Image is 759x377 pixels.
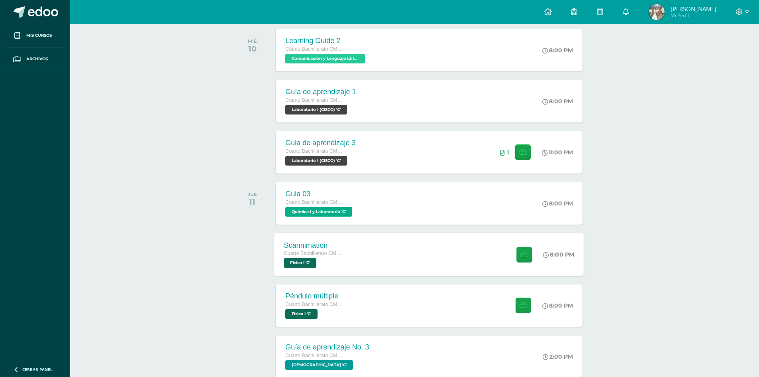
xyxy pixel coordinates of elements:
[285,353,345,358] span: Cuarto Bachillerato CMP Bachillerato en CCLL con Orientación en Computación
[248,38,257,44] div: MIÉ
[285,156,347,166] span: Laboratorio I (CISCO) 'C'
[285,302,345,307] span: Cuarto Bachillerato CMP Bachillerato en CCLL con Orientación en Computación
[285,46,345,52] span: Cuarto Bachillerato CMP Bachillerato en CCLL con Orientación en Computación
[649,4,665,20] img: 63bc2602a1acc8f0a450c8f6bb28171f.png
[248,197,257,207] div: 11
[285,139,355,147] div: Guia de aprendizaje 3
[285,88,356,96] div: Guía de aprendizaje 1
[285,343,369,351] div: Guía de aprendizaje No. 3
[26,56,48,62] span: Archivos
[285,105,347,114] span: Laboratorio I (CISCO) 'C'
[671,12,716,19] span: Mi Perfil
[506,149,510,156] span: 1
[671,5,716,13] span: [PERSON_NAME]
[284,258,317,268] span: Física I 'C'
[285,190,354,198] div: Guia 03
[6,24,64,47] a: Mis cursos
[284,251,345,256] span: Cuarto Bachillerato CMP Bachillerato en CCLL con Orientación en Computación
[542,200,573,207] div: 8:00 PM
[285,207,352,217] span: Química I y Laboratorio 'C'
[22,367,53,372] span: Cerrar panel
[6,47,64,71] a: Archivos
[26,32,52,39] span: Mis cursos
[285,360,353,370] span: Biblia 'C'
[285,148,345,154] span: Cuarto Bachillerato CMP Bachillerato en CCLL con Orientación en Computación
[542,149,573,156] div: 11:00 PM
[284,241,345,249] div: Scannimation
[543,353,573,360] div: 2:00 PM
[543,251,575,258] div: 8:00 PM
[285,97,345,103] span: Cuarto Bachillerato CMP Bachillerato en CCLL con Orientación en Computación
[248,44,257,53] div: 10
[542,47,573,54] div: 8:00 PM
[285,292,345,300] div: Péndulo múltiple
[542,98,573,105] div: 8:00 PM
[500,149,510,156] div: Archivos entregados
[285,199,345,205] span: Cuarto Bachillerato CMP Bachillerato en CCLL con Orientación en Computación
[285,54,365,63] span: Comunicación y Lenguaje L3 Inglés 'C'
[285,309,318,319] span: Física I 'C'
[285,37,367,45] div: Learning Guide 2
[542,302,573,309] div: 8:00 PM
[248,191,257,197] div: JUE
